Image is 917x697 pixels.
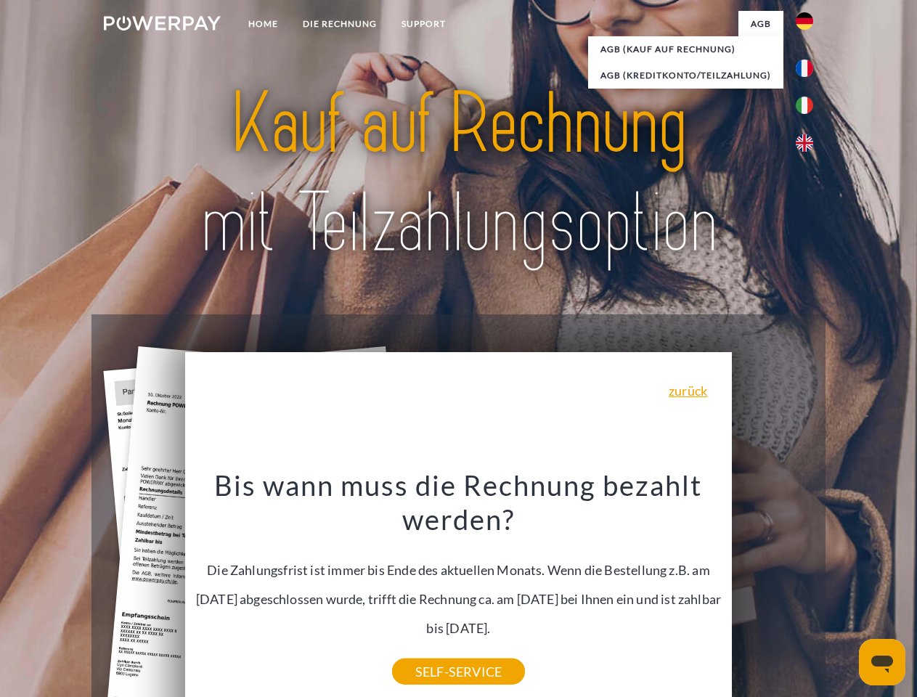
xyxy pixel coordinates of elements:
[796,97,813,114] img: it
[290,11,389,37] a: DIE RECHNUNG
[796,134,813,152] img: en
[669,384,707,397] a: zurück
[588,36,783,62] a: AGB (Kauf auf Rechnung)
[139,70,778,278] img: title-powerpay_de.svg
[104,16,221,30] img: logo-powerpay-white.svg
[236,11,290,37] a: Home
[588,62,783,89] a: AGB (Kreditkonto/Teilzahlung)
[796,60,813,77] img: fr
[194,468,724,537] h3: Bis wann muss die Rechnung bezahlt werden?
[859,639,905,685] iframe: Schaltfläche zum Öffnen des Messaging-Fensters
[194,468,724,672] div: Die Zahlungsfrist ist immer bis Ende des aktuellen Monats. Wenn die Bestellung z.B. am [DATE] abg...
[392,659,525,685] a: SELF-SERVICE
[389,11,458,37] a: SUPPORT
[796,12,813,30] img: de
[738,11,783,37] a: agb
